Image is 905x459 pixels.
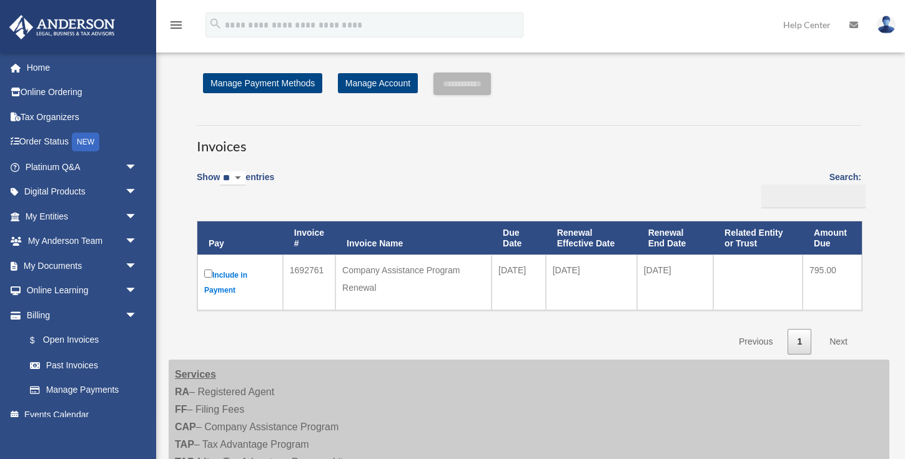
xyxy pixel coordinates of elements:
[203,73,322,93] a: Manage Payment Methods
[6,15,119,39] img: Anderson Advisors Platinum Portal
[175,404,187,415] strong: FF
[37,333,43,348] span: $
[9,104,156,129] a: Tax Organizers
[9,402,156,427] a: Events Calendar
[877,16,896,34] img: User Pic
[17,353,150,378] a: Past Invoices
[175,386,189,397] strong: RA
[72,133,99,151] div: NEW
[283,255,335,310] td: 1692761
[9,303,150,328] a: Billingarrow_drop_down
[335,221,492,255] th: Invoice Name: activate to sort column ascending
[169,22,184,33] a: menu
[125,253,150,279] span: arrow_drop_down
[9,179,156,204] a: Digital Productsarrow_drop_down
[757,169,861,208] label: Search:
[17,328,144,353] a: $Open Invoices
[169,18,184,33] i: menu
[175,369,216,380] strong: Services
[820,329,857,355] a: Next
[637,255,713,310] td: [DATE]
[9,55,156,80] a: Home
[729,329,782,355] a: Previous
[197,125,861,156] h3: Invoices
[492,221,546,255] th: Due Date: activate to sort column ascending
[761,184,866,208] input: Search:
[9,154,156,179] a: Platinum Q&Aarrow_drop_down
[788,329,811,355] a: 1
[803,255,862,310] td: 795.00
[220,171,245,186] select: Showentries
[637,221,713,255] th: Renewal End Date: activate to sort column ascending
[175,421,196,432] strong: CAP
[175,439,194,450] strong: TAP
[9,204,156,229] a: My Entitiesarrow_drop_down
[204,270,212,278] input: Include in Payment
[125,278,150,304] span: arrow_drop_down
[204,267,276,298] label: Include in Payment
[17,378,150,403] a: Manage Payments
[9,278,156,303] a: Online Learningarrow_drop_down
[9,129,156,155] a: Order StatusNEW
[125,303,150,328] span: arrow_drop_down
[9,229,156,254] a: My Anderson Teamarrow_drop_down
[803,221,862,255] th: Amount Due: activate to sort column ascending
[342,261,485,296] div: Company Assistance Program Renewal
[125,179,150,205] span: arrow_drop_down
[492,255,546,310] td: [DATE]
[713,221,803,255] th: Related Entity or Trust: activate to sort column ascending
[9,80,156,105] a: Online Ordering
[209,17,222,31] i: search
[197,169,274,198] label: Show entries
[125,154,150,180] span: arrow_drop_down
[283,221,335,255] th: Invoice #: activate to sort column ascending
[546,221,637,255] th: Renewal Effective Date: activate to sort column ascending
[546,255,637,310] td: [DATE]
[197,221,283,255] th: Pay: activate to sort column descending
[9,253,156,278] a: My Documentsarrow_drop_down
[125,204,150,229] span: arrow_drop_down
[125,229,150,255] span: arrow_drop_down
[338,73,418,93] a: Manage Account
